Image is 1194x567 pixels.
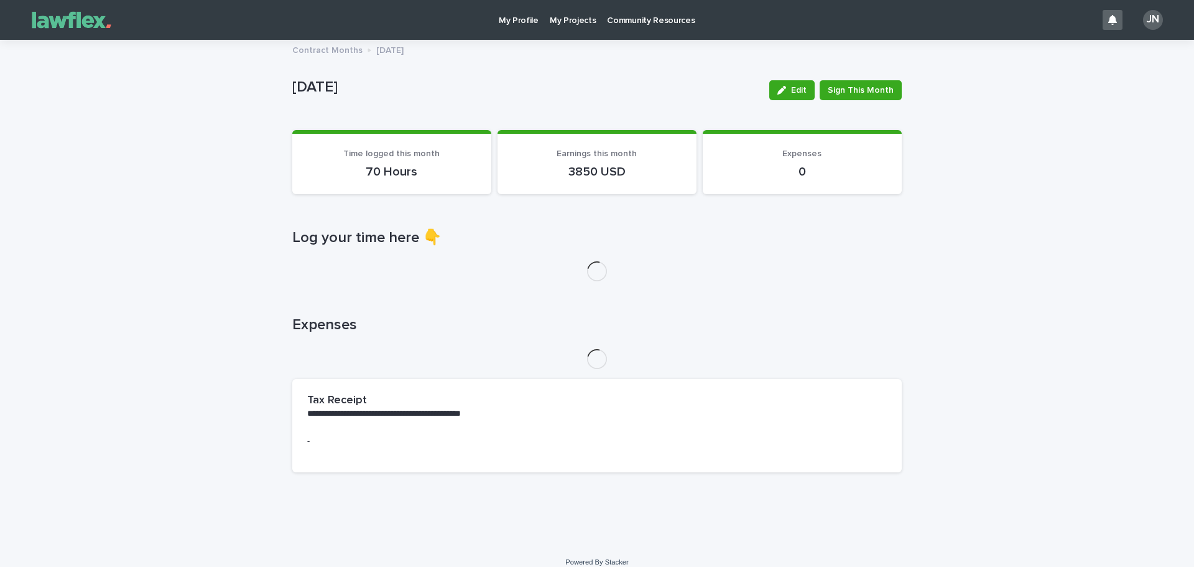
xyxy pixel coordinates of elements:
[307,435,887,448] p: -
[1143,10,1163,30] div: JN
[292,316,902,334] h1: Expenses
[782,149,821,158] span: Expenses
[376,42,404,56] p: [DATE]
[292,42,363,56] p: Contract Months
[25,7,118,32] img: Gnvw4qrBSHOAfo8VMhG6
[292,78,759,96] p: [DATE]
[557,149,637,158] span: Earnings this month
[718,164,887,179] p: 0
[292,229,902,247] h1: Log your time here 👇
[769,80,815,100] button: Edit
[565,558,628,566] a: Powered By Stacker
[307,164,476,179] p: 70 Hours
[307,394,367,408] h2: Tax Receipt
[791,86,807,95] span: Edit
[828,84,894,96] span: Sign This Month
[343,149,440,158] span: Time logged this month
[512,164,682,179] p: 3850 USD
[820,80,902,100] button: Sign This Month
